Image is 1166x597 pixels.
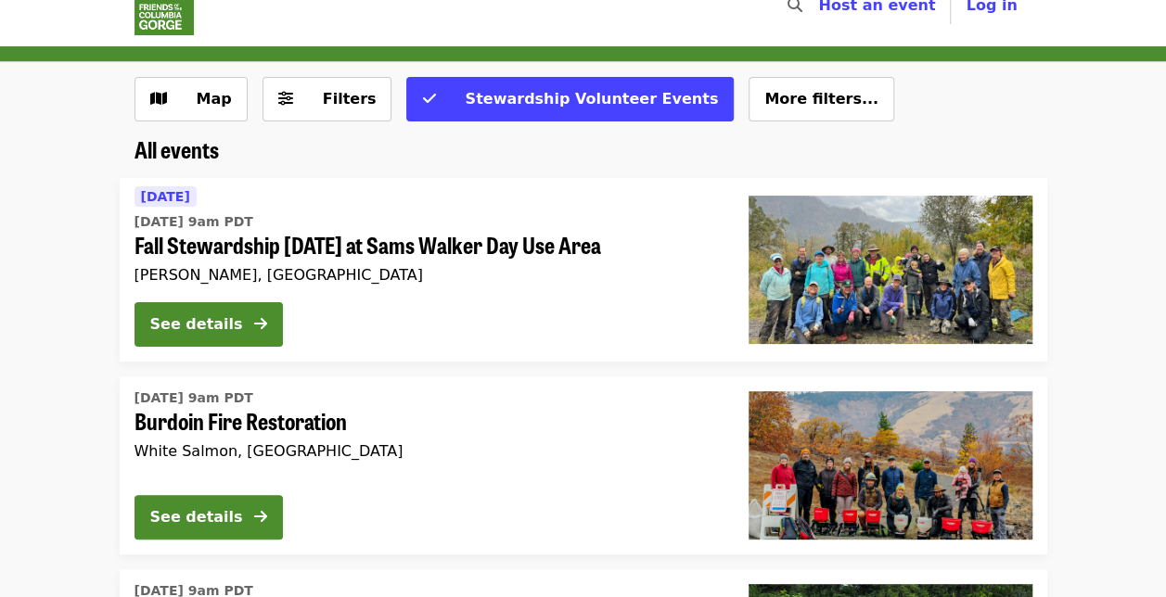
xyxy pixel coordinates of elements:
div: White Salmon, [GEOGRAPHIC_DATA] [135,442,719,460]
time: [DATE] 9am PDT [135,388,253,408]
span: Filters [323,90,377,108]
span: Map [197,90,232,108]
span: All events [135,133,219,165]
a: See details for "Burdoin Fire Restoration" [120,376,1047,554]
span: Stewardship Volunteer Events [465,90,718,108]
button: Stewardship Volunteer Events [406,77,734,121]
i: arrow-right icon [254,315,267,333]
button: More filters... [749,77,894,121]
i: check icon [422,90,435,108]
span: Fall Stewardship [DATE] at Sams Walker Day Use Area [135,232,719,259]
a: See details for "Fall Stewardship Saturday at Sams Walker Day Use Area" [120,178,1047,362]
img: Fall Stewardship Saturday at Sams Walker Day Use Area organized by Friends Of The Columbia Gorge [749,196,1032,344]
div: See details [150,313,243,336]
div: [PERSON_NAME], [GEOGRAPHIC_DATA] [135,266,719,284]
span: More filters... [764,90,878,108]
span: Burdoin Fire Restoration [135,408,719,435]
i: sliders-h icon [278,90,293,108]
time: [DATE] 9am PDT [135,212,253,232]
button: Show map view [135,77,248,121]
i: map icon [150,90,167,108]
i: arrow-right icon [254,508,267,526]
button: Filters (0 selected) [263,77,392,121]
div: See details [150,506,243,528]
button: See details [135,302,283,347]
span: [DATE] [141,189,190,204]
button: See details [135,495,283,540]
img: Burdoin Fire Restoration organized by Friends Of The Columbia Gorge [749,391,1032,540]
